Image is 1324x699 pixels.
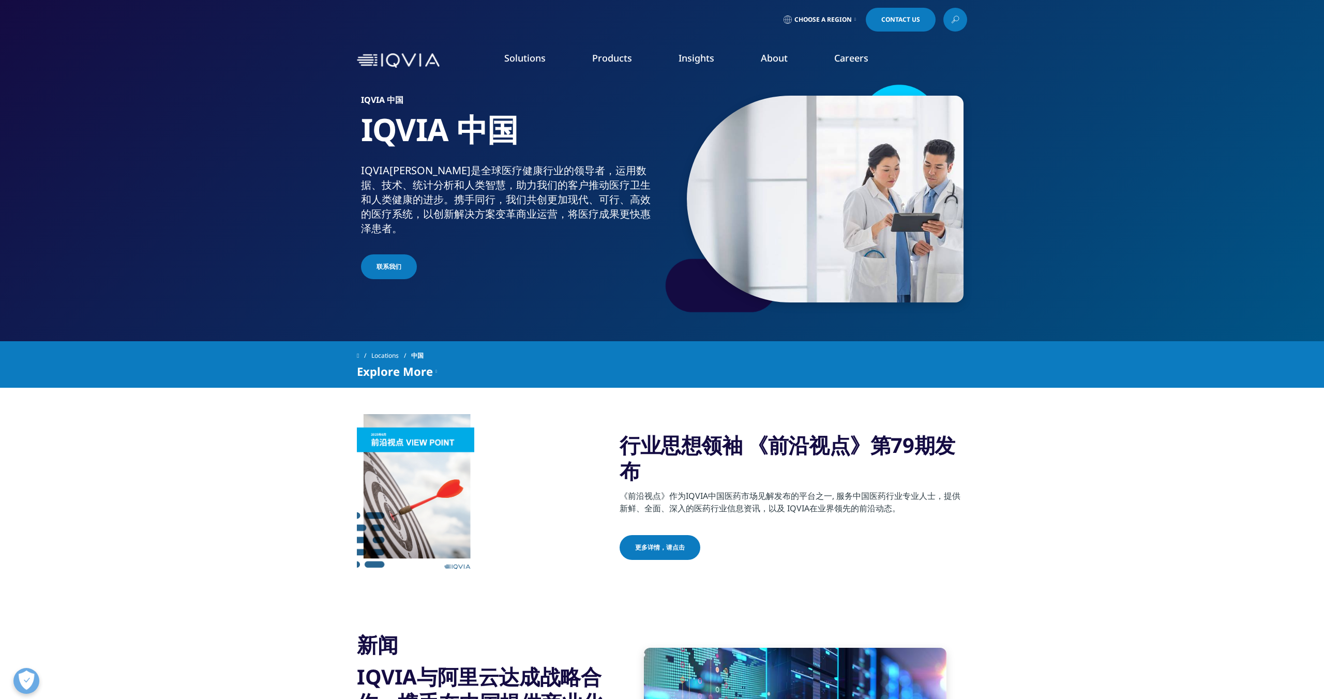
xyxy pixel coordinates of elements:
span: Contact Us [881,17,920,23]
nav: Primary [444,36,967,85]
span: 中国 [411,346,424,365]
span: Explore More [357,365,433,377]
a: Products [592,52,632,64]
div: IQVIA[PERSON_NAME]是全球医疗健康行业的领导者，运用数据、技术、统计分析和人类智慧，助力我们的客户推动医疗卫生和人类健康的进步。携手同行，我们共创更加现代、可行、高效的医疗系统，... [361,163,658,236]
a: Locations [371,346,411,365]
h1: IQVIA 中国 [361,110,658,163]
a: 更多详情，请点击 [620,535,700,560]
a: About [761,52,788,64]
span: 更多详情，请点击 [635,543,685,552]
button: 打开偏好 [13,668,39,694]
a: Careers [834,52,868,64]
span: 联系我们 [377,262,401,271]
a: Contact Us [866,8,936,32]
span: Choose a Region [794,16,852,24]
h2: 行业思想领袖 《前沿视点》第79期发布 [620,432,967,490]
img: 051_doctors-reviewing-information-on-tablet.jpg [687,96,964,302]
a: 联系我们 [361,254,417,279]
a: Insights [679,52,714,64]
h3: 新闻 [357,632,608,658]
a: Solutions [504,52,546,64]
p: 《前沿视点》作为IQVIA中国医药市场见解发布的平台之一, 服务中国医药行业专业人士，提供新鲜、全面、深入的医药行业信息资讯，以及 IQVIA在业界领先的前沿动态。 [620,490,967,514]
h6: IQVIA 中国 [361,96,658,110]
